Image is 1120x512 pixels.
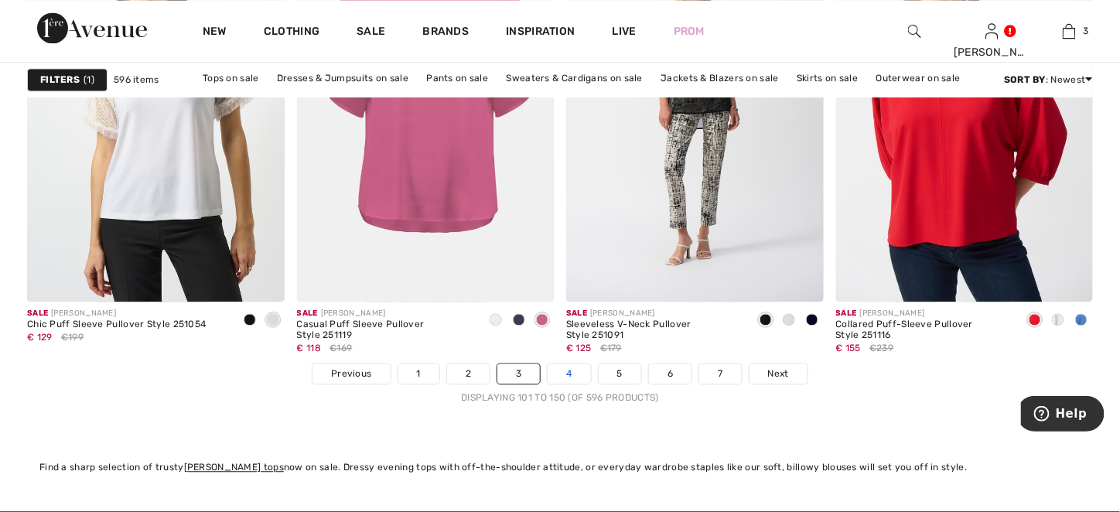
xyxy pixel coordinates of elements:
a: Sweaters & Cardigans on sale [499,68,650,88]
a: 7 [699,364,741,384]
div: Sleeveless V-Neck Pullover Style 251091 [566,319,742,341]
span: Sale [27,309,48,318]
a: New [203,25,227,41]
a: Outerwear on sale [869,68,968,88]
img: search the website [908,22,921,40]
div: Chic Puff Sleeve Pullover Style 251054 [27,319,206,330]
iframe: Opens a widget where you can find more information [1021,396,1105,435]
div: Find a sharp selection of trusty now on sale. Dressy evening tops with off-the-shoulder attitude,... [39,460,1081,474]
div: [PERSON_NAME] [297,308,473,319]
a: Previous [312,364,390,384]
img: My Info [985,22,999,40]
div: : Newest [1004,73,1093,87]
a: 2 [447,364,490,384]
div: Collared Puff-Sleeve Pullover Style 251116 [836,319,1012,341]
a: 5 [599,364,641,384]
span: € 125 [566,343,592,353]
span: Sale [836,309,857,318]
span: 596 items [114,73,159,87]
span: € 129 [27,332,53,343]
div: Black [238,308,261,333]
div: Midnight Blue [801,308,824,333]
span: €239 [869,341,893,355]
a: Brands [423,25,470,41]
div: Midnight Blue [507,308,531,333]
span: Sale [566,309,587,318]
div: [PERSON_NAME] [836,308,1012,319]
strong: Sort By [1004,74,1046,85]
a: Clothing [264,25,319,41]
div: Displaying 101 to 150 (of 596 products) [27,391,1093,404]
span: Next [768,367,789,381]
span: Previous [331,367,371,381]
div: [PERSON_NAME] [954,44,1030,60]
div: [PERSON_NAME] [27,308,206,319]
div: Off White [1047,308,1070,333]
a: Prom [674,23,705,39]
span: €169 [330,341,352,355]
div: Vanilla 30 [777,308,801,333]
a: Skirts on sale [789,68,866,88]
div: Black [754,308,777,333]
a: 3 [1031,22,1107,40]
div: Radiant red [1023,308,1047,333]
div: Vanilla [484,308,507,333]
a: Sign In [985,23,999,38]
a: Live [613,23,637,39]
a: [PERSON_NAME] tops [184,462,284,473]
span: € 118 [297,343,322,353]
span: €199 [61,330,84,344]
a: Pants on sale [418,68,496,88]
a: Tops on sale [195,68,267,88]
strong: Filters [40,73,80,87]
a: Sale [357,25,385,41]
a: Next [750,364,808,384]
span: 3 [1084,24,1089,38]
a: 3 [497,364,540,384]
div: [PERSON_NAME] [566,308,742,319]
a: Jackets & Blazers on sale [653,68,787,88]
span: Sale [297,309,318,318]
a: Dresses & Jumpsuits on sale [269,68,416,88]
img: My Bag [1063,22,1076,40]
div: Coastal blue [1070,308,1093,333]
a: 1 [398,364,439,384]
div: Bubble gum [531,308,554,333]
a: 4 [548,364,590,384]
div: Casual Puff Sleeve Pullover Style 251119 [297,319,473,341]
span: Inspiration [506,25,575,41]
div: Vanilla 30 [261,308,285,333]
span: 1 [84,73,94,87]
a: 6 [649,364,691,384]
nav: Page navigation [27,363,1093,404]
img: 1ère Avenue [37,12,147,43]
span: €179 [600,341,622,355]
span: € 155 [836,343,862,353]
